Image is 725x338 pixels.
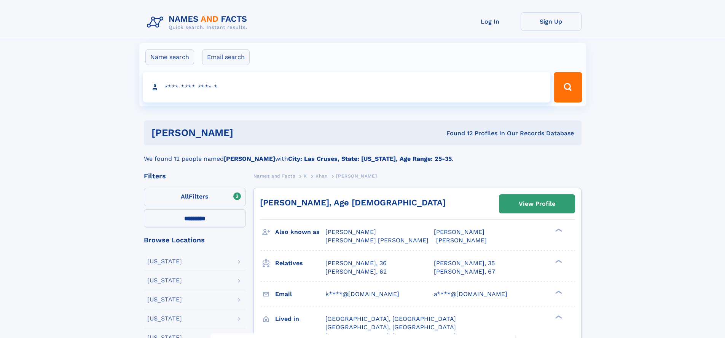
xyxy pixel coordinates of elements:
[260,198,446,207] a: [PERSON_NAME], Age [DEMOGRAPHIC_DATA]
[151,128,340,138] h1: [PERSON_NAME]
[143,72,551,103] input: search input
[304,171,307,181] a: K
[275,288,325,301] h3: Email
[275,226,325,239] h3: Also known as
[315,173,327,179] span: Khan
[145,49,194,65] label: Name search
[336,173,377,179] span: [PERSON_NAME]
[224,155,275,162] b: [PERSON_NAME]
[144,188,246,206] label: Filters
[460,12,521,31] a: Log In
[325,315,456,322] span: [GEOGRAPHIC_DATA], [GEOGRAPHIC_DATA]
[181,193,189,200] span: All
[325,237,429,244] span: [PERSON_NAME] [PERSON_NAME]
[144,145,582,163] div: We found 12 people named with .
[147,258,182,264] div: [US_STATE]
[553,290,562,295] div: ❯
[288,155,452,162] b: City: Las Cruses, State: [US_STATE], Age Range: 25-35
[147,277,182,284] div: [US_STATE]
[553,314,562,319] div: ❯
[325,324,456,331] span: [GEOGRAPHIC_DATA], [GEOGRAPHIC_DATA]
[434,259,495,268] a: [PERSON_NAME], 35
[434,228,484,235] span: [PERSON_NAME]
[253,171,295,181] a: Names and Facts
[434,268,495,276] a: [PERSON_NAME], 67
[325,228,376,235] span: [PERSON_NAME]
[315,171,327,181] a: Khan
[144,173,246,179] div: Filters
[144,12,253,33] img: Logo Names and Facts
[340,129,574,138] div: Found 12 Profiles In Our Records Database
[275,257,325,270] h3: Relatives
[436,237,487,244] span: [PERSON_NAME]
[554,72,582,103] button: Search Button
[147,296,182,303] div: [US_STATE]
[144,237,246,243] div: Browse Locations
[202,49,250,65] label: Email search
[304,173,307,179] span: K
[275,312,325,325] h3: Lived in
[521,12,582,31] a: Sign Up
[519,195,555,213] div: View Profile
[325,259,387,268] a: [PERSON_NAME], 36
[553,228,562,233] div: ❯
[325,268,387,276] a: [PERSON_NAME], 62
[147,316,182,322] div: [US_STATE]
[553,259,562,264] div: ❯
[499,195,575,213] a: View Profile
